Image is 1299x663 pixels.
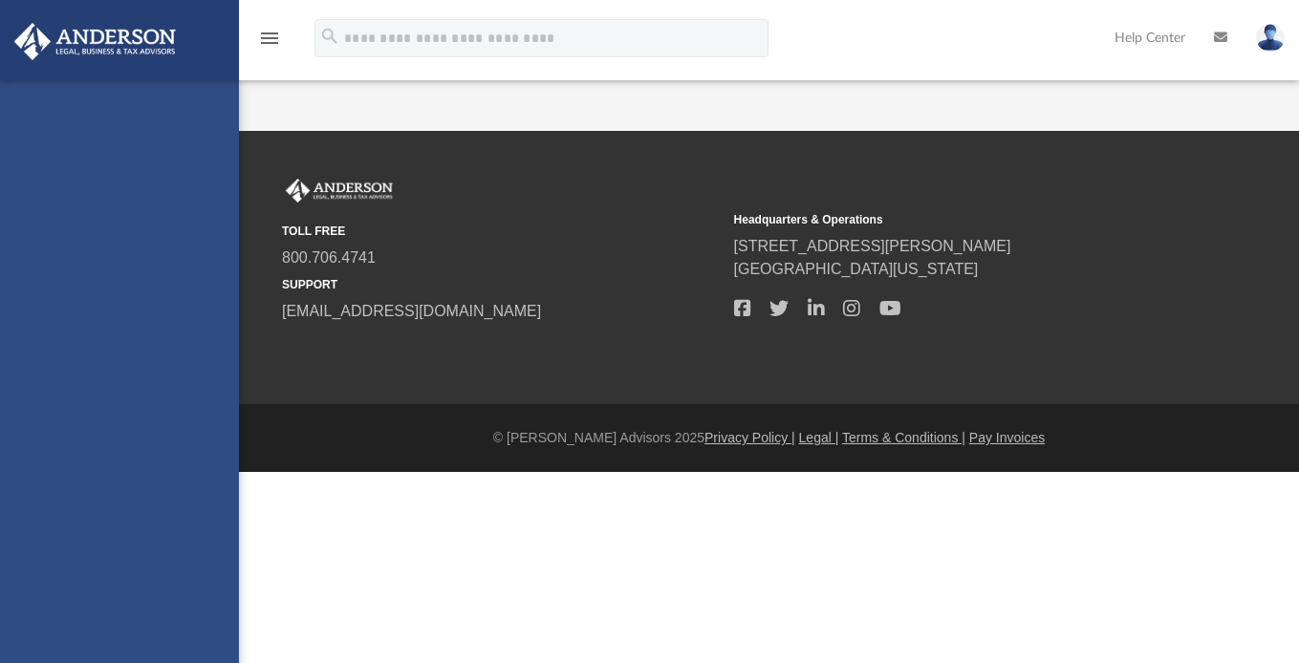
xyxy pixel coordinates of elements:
small: Headquarters & Operations [734,211,1173,228]
a: [STREET_ADDRESS][PERSON_NAME] [734,238,1011,254]
small: SUPPORT [282,276,721,293]
a: 800.706.4741 [282,249,376,266]
img: Anderson Advisors Platinum Portal [9,23,182,60]
img: User Pic [1256,24,1285,52]
a: menu [258,36,281,50]
i: menu [258,27,281,50]
a: Pay Invoices [969,430,1045,445]
small: TOLL FREE [282,223,721,240]
a: Legal | [799,430,839,445]
i: search [319,26,340,47]
a: Terms & Conditions | [842,430,965,445]
img: Anderson Advisors Platinum Portal [282,179,397,203]
div: © [PERSON_NAME] Advisors 2025 [239,428,1299,448]
a: Privacy Policy | [704,430,795,445]
a: [GEOGRAPHIC_DATA][US_STATE] [734,261,979,277]
a: [EMAIL_ADDRESS][DOMAIN_NAME] [282,303,541,319]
